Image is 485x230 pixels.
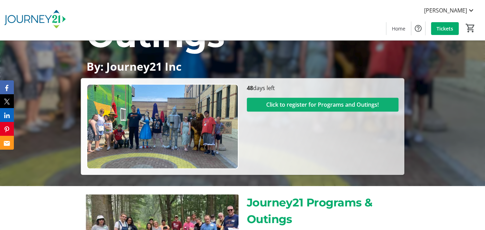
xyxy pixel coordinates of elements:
span: 48 [247,84,253,92]
img: Journey21's Logo [4,3,66,37]
p: days left [247,84,398,92]
a: Home [386,22,411,35]
button: Click to register for Programs and Outings! [247,98,398,112]
span: Tickets [437,25,453,32]
button: Cart [464,22,477,34]
span: Home [392,25,405,32]
span: Click to register for Programs and Outings! [266,100,379,109]
a: Tickets [431,22,459,35]
button: Help [411,21,425,35]
p: Journey21 Programs & Outings [247,194,400,228]
img: Campaign CTA Media Photo [87,84,238,169]
button: [PERSON_NAME] [419,5,481,16]
p: By: Journey21 Inc [86,60,398,72]
span: [PERSON_NAME] [424,6,467,15]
